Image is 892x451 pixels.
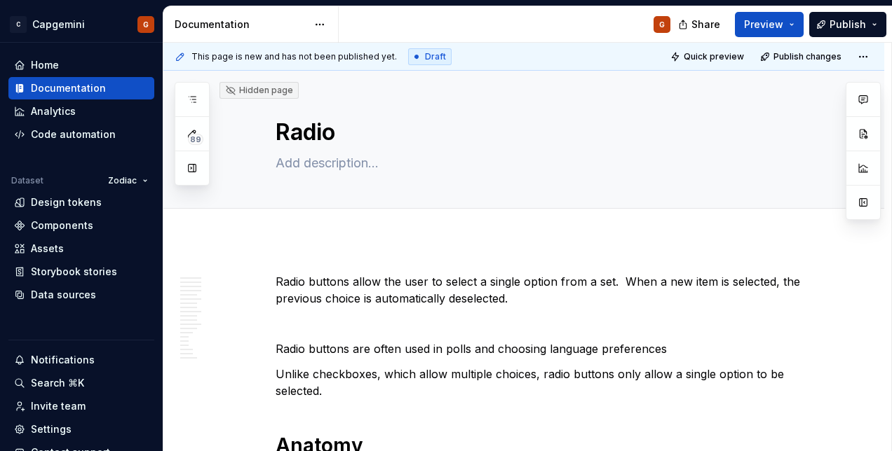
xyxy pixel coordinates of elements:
[191,51,397,62] span: This page is new and has not been published yet.
[8,349,154,371] button: Notifications
[276,340,806,357] p: Radio buttons are often used in polls and choosing language preferences
[11,175,43,186] div: Dataset
[8,237,154,260] a: Assets
[8,395,154,417] a: Invite team
[691,18,720,32] span: Share
[31,104,76,118] div: Analytics
[671,12,729,37] button: Share
[8,191,154,214] a: Design tokens
[31,353,95,367] div: Notifications
[809,12,886,37] button: Publish
[31,127,116,141] div: Code automation
[102,171,154,190] button: Zodiac
[666,47,750,67] button: Quick preview
[31,422,72,436] div: Settings
[188,134,203,145] span: 89
[225,85,293,96] div: Hidden page
[8,372,154,394] button: Search ⌘K
[108,175,137,186] span: Zodiac
[3,9,160,39] button: CCapgeminiG
[659,19,665,30] div: G
[31,376,84,390] div: Search ⌘K
[31,265,117,279] div: Storybook stories
[31,58,59,72] div: Home
[8,214,154,237] a: Components
[32,18,85,32] div: Capgemini
[735,12,804,37] button: Preview
[8,261,154,283] a: Storybook stories
[756,47,848,67] button: Publish changes
[8,284,154,306] a: Data sources
[31,288,96,302] div: Data sources
[10,16,27,33] div: C
[830,18,866,32] span: Publish
[276,366,806,399] p: Unlike checkboxes, which allow multiple choices, radio buttons only allow a single option to be s...
[31,399,86,413] div: Invite team
[425,51,446,62] span: Draft
[8,77,154,99] a: Documentation
[31,81,106,95] div: Documentation
[8,100,154,123] a: Analytics
[8,418,154,440] a: Settings
[273,116,803,149] textarea: Radio
[276,273,806,307] p: Radio buttons allow the user to select a single option from a set. When a new item is selected, t...
[744,18,783,32] span: Preview
[143,19,149,30] div: G
[31,218,93,233] div: Components
[773,51,842,62] span: Publish changes
[8,54,154,76] a: Home
[8,123,154,146] a: Code automation
[684,51,744,62] span: Quick preview
[31,195,102,209] div: Design tokens
[31,242,64,256] div: Assets
[175,18,307,32] div: Documentation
